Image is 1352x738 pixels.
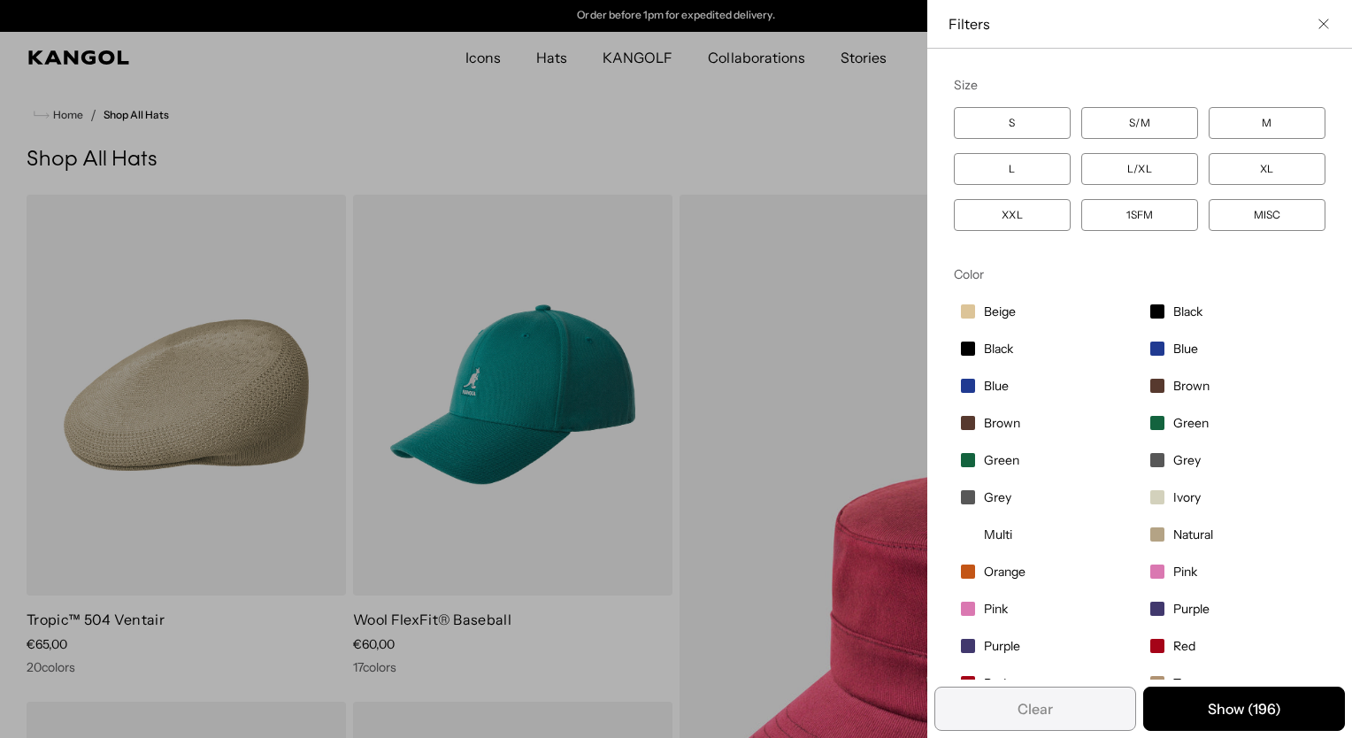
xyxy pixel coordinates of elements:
[1173,489,1201,505] span: Ivory
[1173,601,1210,617] span: Purple
[1173,452,1201,468] span: Grey
[984,341,1013,357] span: Black
[1081,107,1198,139] label: S/M
[1173,638,1195,654] span: Red
[984,304,1016,319] span: Beige
[984,378,1009,394] span: Blue
[1173,527,1213,542] span: Natural
[984,601,1008,617] span: Pink
[984,415,1020,431] span: Brown
[984,564,1026,580] span: Orange
[984,527,1012,542] span: Multi
[1209,199,1325,231] label: MISC
[954,77,1325,93] div: Size
[1081,199,1198,231] label: 1SFM
[954,107,1071,139] label: S
[1209,153,1325,185] label: XL
[1317,17,1331,31] button: Close filter list
[1173,675,1194,691] span: Tan
[984,452,1019,468] span: Green
[984,638,1020,654] span: Purple
[1081,153,1198,185] label: L/XL
[954,266,1325,282] div: Color
[1143,687,1345,731] button: Apply selected filters
[1209,107,1325,139] label: M
[984,675,1006,691] span: Red
[1173,378,1210,394] span: Brown
[934,687,1136,731] button: Remove all filters
[1173,415,1209,431] span: Green
[1173,304,1202,319] span: Black
[954,199,1071,231] label: XXL
[984,489,1011,505] span: Grey
[954,153,1071,185] label: L
[949,14,1310,34] span: Filters
[1173,564,1197,580] span: Pink
[1173,341,1198,357] span: Blue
